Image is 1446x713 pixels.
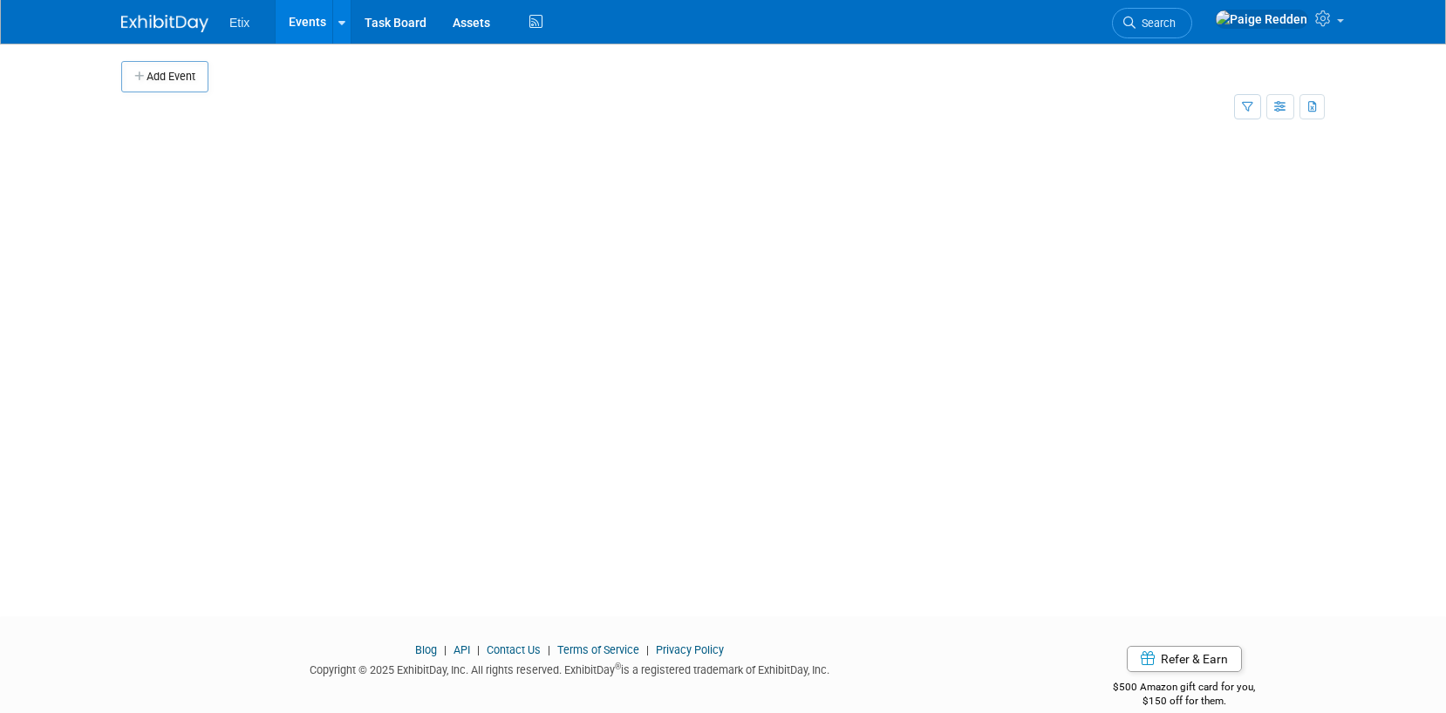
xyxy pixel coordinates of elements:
a: Contact Us [487,643,541,656]
img: ExhibitDay [121,15,208,32]
a: Terms of Service [557,643,639,656]
a: Search [1112,8,1192,38]
a: Refer & Earn [1127,646,1242,672]
span: | [440,643,451,656]
span: | [642,643,653,656]
a: Blog [415,643,437,656]
a: Privacy Policy [656,643,724,656]
span: | [543,643,555,656]
div: Copyright © 2025 ExhibitDay, Inc. All rights reserved. ExhibitDay is a registered trademark of Ex... [121,658,1018,678]
img: Paige Redden [1215,10,1308,29]
sup: ® [615,662,621,671]
span: Etix [229,16,249,30]
span: Search [1136,17,1176,30]
a: API [454,643,470,656]
div: $150 off for them. [1044,694,1326,709]
span: | [473,643,484,656]
div: $500 Amazon gift card for you, [1044,669,1326,709]
button: Add Event [121,61,208,92]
